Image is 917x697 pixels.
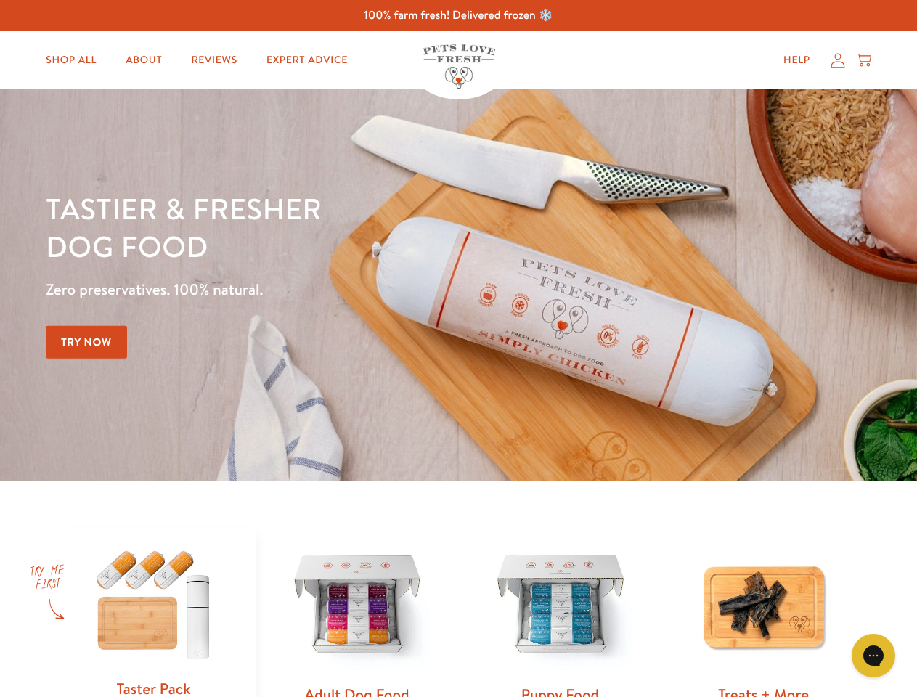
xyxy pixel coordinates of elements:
[46,189,596,265] h1: Tastier & fresher dog food
[114,46,174,75] a: About
[255,46,359,75] a: Expert Advice
[46,277,596,303] p: Zero preservatives. 100% natural.
[34,46,108,75] a: Shop All
[46,326,127,359] a: Try Now
[179,46,248,75] a: Reviews
[844,629,902,682] iframe: Gorgias live chat messenger
[772,46,822,75] a: Help
[423,44,495,89] img: Pets Love Fresh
